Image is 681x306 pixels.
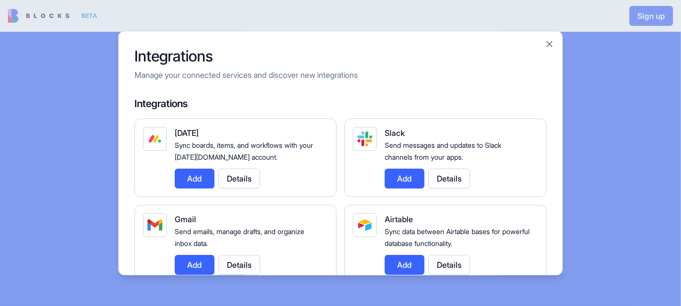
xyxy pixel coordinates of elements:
[135,47,546,65] h2: Integrations
[385,128,405,138] span: Slack
[545,39,554,49] button: Close
[218,255,260,275] button: Details
[385,227,530,247] span: Sync data between Airtable bases for powerful database functionality.
[175,169,214,188] button: Add
[385,214,413,224] span: Airtable
[385,169,424,188] button: Add
[175,227,304,247] span: Send emails, manage drafts, and organize inbox data.
[135,69,546,81] p: Manage your connected services and discover new integrations
[218,169,260,188] button: Details
[385,255,424,275] button: Add
[135,97,546,111] h4: Integrations
[175,141,313,161] span: Sync boards, items, and workflows with your [DATE][DOMAIN_NAME] account.
[175,128,199,138] span: [DATE]
[175,255,214,275] button: Add
[385,141,501,161] span: Send messages and updates to Slack channels from your apps.
[175,214,196,224] span: Gmail
[428,255,470,275] button: Details
[428,169,470,188] button: Details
